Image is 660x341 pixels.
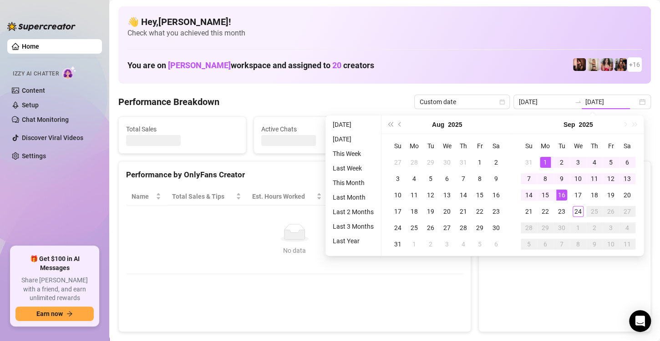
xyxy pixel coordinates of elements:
span: Share [PERSON_NAME] with a friend, and earn unlimited rewards [15,276,94,303]
img: Aaliyah (@edmflowerfairy) [600,58,613,71]
img: Erica (@ericabanks) [614,58,627,71]
div: Performance by OnlyFans Creator [126,169,463,181]
button: Earn nowarrow-right [15,306,94,321]
th: Chat Conversion [388,188,463,206]
span: arrow-right [66,311,73,317]
span: calendar [499,99,505,105]
div: Sales by OnlyFans Creator [486,169,643,181]
span: Check what you achieved this month [127,28,642,38]
a: Content [22,87,45,94]
div: No data [135,246,454,256]
span: Sales / Hour [333,191,376,201]
div: Open Intercom Messenger [629,310,651,332]
img: Dragonjen710 (@dragonjen) [573,58,586,71]
th: Total Sales & Tips [167,188,247,206]
th: Sales / Hour [327,188,388,206]
span: Earn now [36,310,63,317]
span: Chat Conversion [394,191,451,201]
input: End date [585,97,637,107]
span: Total Sales [126,124,239,134]
span: Active Chats [261,124,374,134]
span: Messages Sent [396,124,508,134]
span: [PERSON_NAME] [168,60,231,70]
a: Home [22,43,39,50]
span: Name [132,191,154,201]
span: Izzy AI Chatter [13,70,59,78]
span: to [574,98,582,105]
h1: You are on workspace and assigned to creators [127,60,374,70]
a: Setup [22,101,39,109]
span: Total Sales & Tips [172,191,234,201]
img: Monique (@moneybagmoee) [587,58,599,71]
a: Discover Viral Videos [22,134,83,141]
span: + 16 [629,60,640,70]
span: 20 [332,60,341,70]
h4: Performance Breakdown [118,95,219,108]
span: 🎁 Get $100 in AI Messages [15,255,94,272]
img: AI Chatter [62,66,76,79]
input: Start date [519,97,571,107]
th: Name [126,188,167,206]
a: Chat Monitoring [22,116,69,123]
span: swap-right [574,98,582,105]
div: Est. Hours Worked [252,191,315,201]
a: Settings [22,152,46,160]
h4: 👋 Hey, [PERSON_NAME] ! [127,15,642,28]
span: Custom date [420,95,504,109]
img: logo-BBDzfeDw.svg [7,22,76,31]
